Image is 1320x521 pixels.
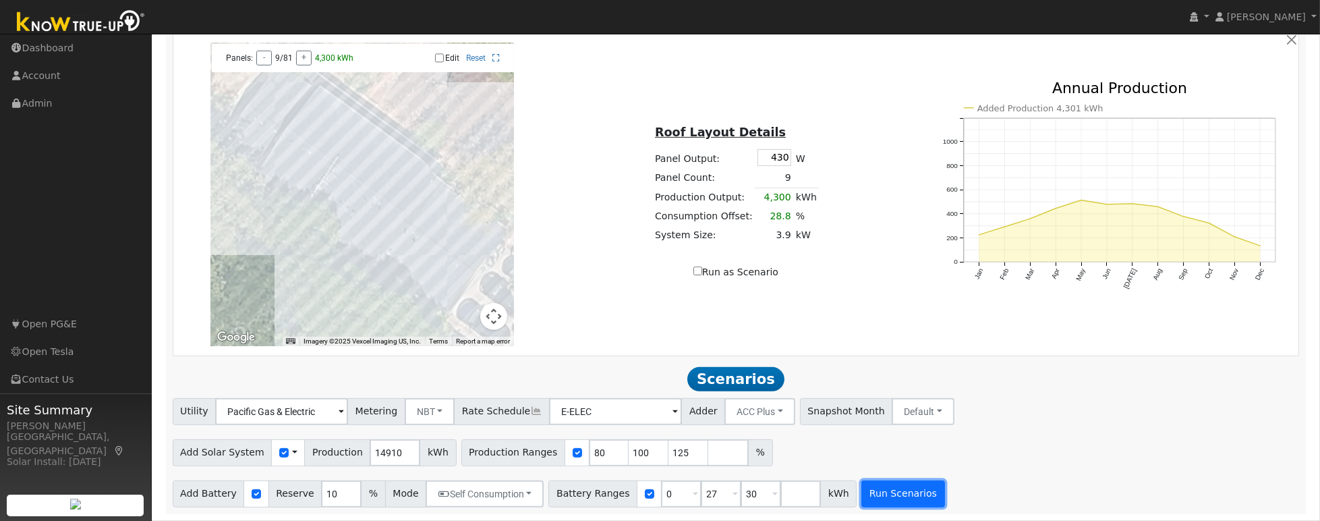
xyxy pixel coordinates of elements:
circle: onclick="" [1027,216,1033,221]
text: Aug [1151,267,1163,281]
td: 4,300 [755,188,793,207]
span: Site Summary [7,401,144,419]
span: kWh [420,439,456,466]
circle: onclick="" [1207,221,1212,226]
td: Panel Output: [653,146,755,168]
text: Annual Production [1052,80,1187,97]
span: [PERSON_NAME] [1227,11,1306,22]
span: Rate Schedule [454,398,550,425]
button: Map camera controls [480,303,507,330]
a: Open this area in Google Maps (opens a new window) [214,329,258,346]
span: 9/81 [275,53,293,63]
a: Reset [467,53,486,63]
div: [PERSON_NAME] [7,419,144,433]
a: Terms [429,337,448,345]
button: - [256,51,272,65]
button: ACC Plus [724,398,795,425]
input: Run as Scenario [693,267,702,275]
text: Nov [1228,267,1240,281]
span: Metering [347,398,405,425]
text: 400 [946,210,958,217]
td: kW [793,226,819,245]
span: % [748,439,772,466]
td: kWh [793,188,819,207]
text: 200 [946,234,958,242]
label: Edit [446,53,460,63]
text: Apr [1050,267,1061,280]
text: Dec [1254,267,1265,281]
circle: onclick="" [1104,202,1110,207]
circle: onclick="" [1232,234,1238,240]
span: Add Solar System [173,439,272,466]
span: Utility [173,398,217,425]
text: [DATE] [1122,267,1138,290]
td: Production Output: [653,188,755,207]
span: Add Battery [173,481,245,508]
a: Full Screen [493,53,500,63]
text: May [1074,267,1087,282]
span: Production Ranges [461,439,565,466]
circle: onclick="" [1155,204,1161,209]
button: Self Consumption [426,481,544,508]
text: Feb [998,267,1010,281]
text: Oct [1203,267,1215,280]
span: Snapshot Month [800,398,893,425]
td: System Size: [653,226,755,245]
img: Google [214,329,258,346]
span: Adder [681,398,725,425]
span: Production [304,439,370,466]
div: Solar Install: [DATE] [7,455,144,469]
span: Mode [385,481,426,508]
circle: onclick="" [1181,214,1186,219]
text: 1000 [942,138,958,145]
span: Reserve [268,481,322,508]
input: Select a Rate Schedule [549,398,682,425]
td: Consumption Offset: [653,207,755,226]
text: 0 [954,258,958,266]
circle: onclick="" [1258,244,1263,249]
span: kWh [820,481,857,508]
button: Keyboard shortcuts [286,337,295,346]
text: Jun [1101,267,1112,280]
img: Know True-Up [10,7,152,38]
button: + [296,51,312,65]
span: Imagery ©2025 Vexcel Imaging US, Inc. [304,337,421,345]
td: Panel Count: [653,168,755,188]
text: 800 [946,162,958,169]
span: Scenarios [687,367,784,391]
circle: onclick="" [1079,198,1084,203]
button: Run Scenarios [861,481,944,508]
circle: onclick="" [1053,206,1058,211]
input: Select a Utility [215,398,348,425]
circle: onclick="" [976,232,981,238]
button: NBT [405,398,455,425]
a: Report a map error [456,337,510,345]
div: [GEOGRAPHIC_DATA], [GEOGRAPHIC_DATA] [7,430,144,458]
span: Panels: [226,53,253,63]
label: Run as Scenario [693,265,778,279]
text: Mar [1024,267,1036,281]
td: 28.8 [755,207,793,226]
button: Default [892,398,954,425]
span: Battery Ranges [548,481,637,508]
span: % [361,481,385,508]
span: 4,300 kWh [315,53,353,63]
td: % [793,207,819,226]
td: W [793,146,819,168]
circle: onclick="" [1130,201,1135,207]
text: Jan [973,267,984,280]
img: retrieve [70,499,81,510]
a: Map [113,445,125,456]
text: Added Production 4,301 kWh [977,103,1103,113]
text: 600 [946,186,958,194]
td: 3.9 [755,226,793,245]
text: Sep [1177,267,1189,281]
td: 9 [755,168,793,188]
u: Roof Layout Details [655,126,786,139]
circle: onclick="" [1002,224,1007,229]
